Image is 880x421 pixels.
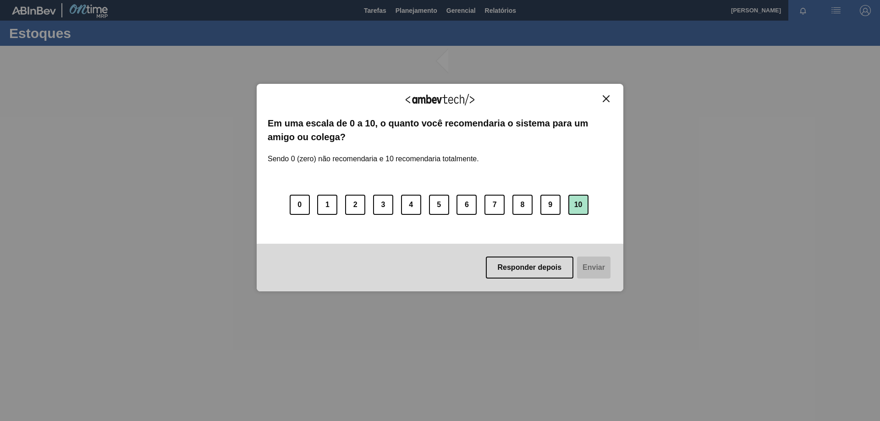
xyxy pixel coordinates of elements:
button: 9 [540,195,561,215]
button: 2 [345,195,365,215]
label: Em uma escala de 0 a 10, o quanto você recomendaria o sistema para um amigo ou colega? [268,116,612,144]
button: 8 [512,195,533,215]
button: 6 [456,195,477,215]
label: Sendo 0 (zero) não recomendaria e 10 recomendaria totalmente. [268,144,479,163]
button: 1 [317,195,337,215]
button: 5 [429,195,449,215]
button: Responder depois [486,257,574,279]
img: Logo Ambevtech [406,94,474,105]
img: Close [603,95,610,102]
button: 3 [373,195,393,215]
button: 10 [568,195,588,215]
button: Close [600,95,612,103]
button: 7 [484,195,505,215]
button: 0 [290,195,310,215]
button: 4 [401,195,421,215]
